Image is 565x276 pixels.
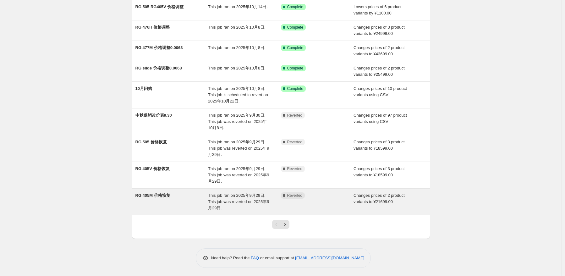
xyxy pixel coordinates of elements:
button: Next [281,220,289,229]
span: or email support at [259,256,295,260]
span: This job ran on 2025年9月29日. This job was reverted on 2025年9月29日. [208,193,269,210]
span: RG 476H 价格调整 [135,25,170,30]
span: Reverted [287,140,303,145]
span: Complete [287,86,303,91]
span: Complete [287,25,303,30]
span: This job ran on 2025年10月8日. [208,66,266,70]
a: FAQ [251,256,259,260]
span: Complete [287,45,303,50]
span: Changes prices of 10 product variants using CSV [354,86,407,97]
span: Complete [287,66,303,71]
span: Changes prices of 97 product variants using CSV [354,113,407,124]
span: RG 477M 价格调整0.0063 [135,45,183,50]
span: 10月闪购 [135,86,152,91]
span: Changes prices of 3 product variants to ¥18599.00 [354,166,405,177]
span: Complete [287,4,303,9]
span: RG 505 RG405V 价格调整 [135,4,184,9]
span: RG 405V 价格恢复 [135,166,170,171]
span: RG 505 价格恢复 [135,140,167,144]
span: RG slide 价格调整0.0063 [135,66,182,70]
span: Lowers prices of 6 product variants by ¥1100.00 [354,4,401,15]
span: Reverted [287,166,303,171]
span: Reverted [287,113,303,118]
span: This job ran on 2025年10月14日. [208,4,268,9]
span: Changes prices of 3 product variants to ¥18599.00 [354,140,405,151]
span: Reverted [287,193,303,198]
span: This job ran on 2025年10月8日. [208,45,266,50]
a: [EMAIL_ADDRESS][DOMAIN_NAME] [295,256,364,260]
span: This job ran on 2025年9月30日. This job was reverted on 2025年10月8日. [208,113,267,130]
span: This job ran on 2025年10月8日. This job is scheduled to revert on 2025年10月22日. [208,86,268,103]
span: RG 405M 价格恢复 [135,193,170,198]
span: This job ran on 2025年10月8日. [208,25,266,30]
span: Changes prices of 3 product variants to ¥24999.00 [354,25,405,36]
span: Changes prices of 2 product variants to ¥25499.00 [354,66,405,77]
span: Changes prices of 2 product variants to ¥43699.00 [354,45,405,56]
span: This job ran on 2025年9月29日. This job was reverted on 2025年9月29日. [208,166,269,184]
span: 中秋促销改价表9.30 [135,113,172,118]
nav: Pagination [272,220,289,229]
span: Need help? Read the [211,256,251,260]
span: Changes prices of 2 product variants to ¥21699.00 [354,193,405,204]
span: This job ran on 2025年9月29日. This job was reverted on 2025年9月29日. [208,140,269,157]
